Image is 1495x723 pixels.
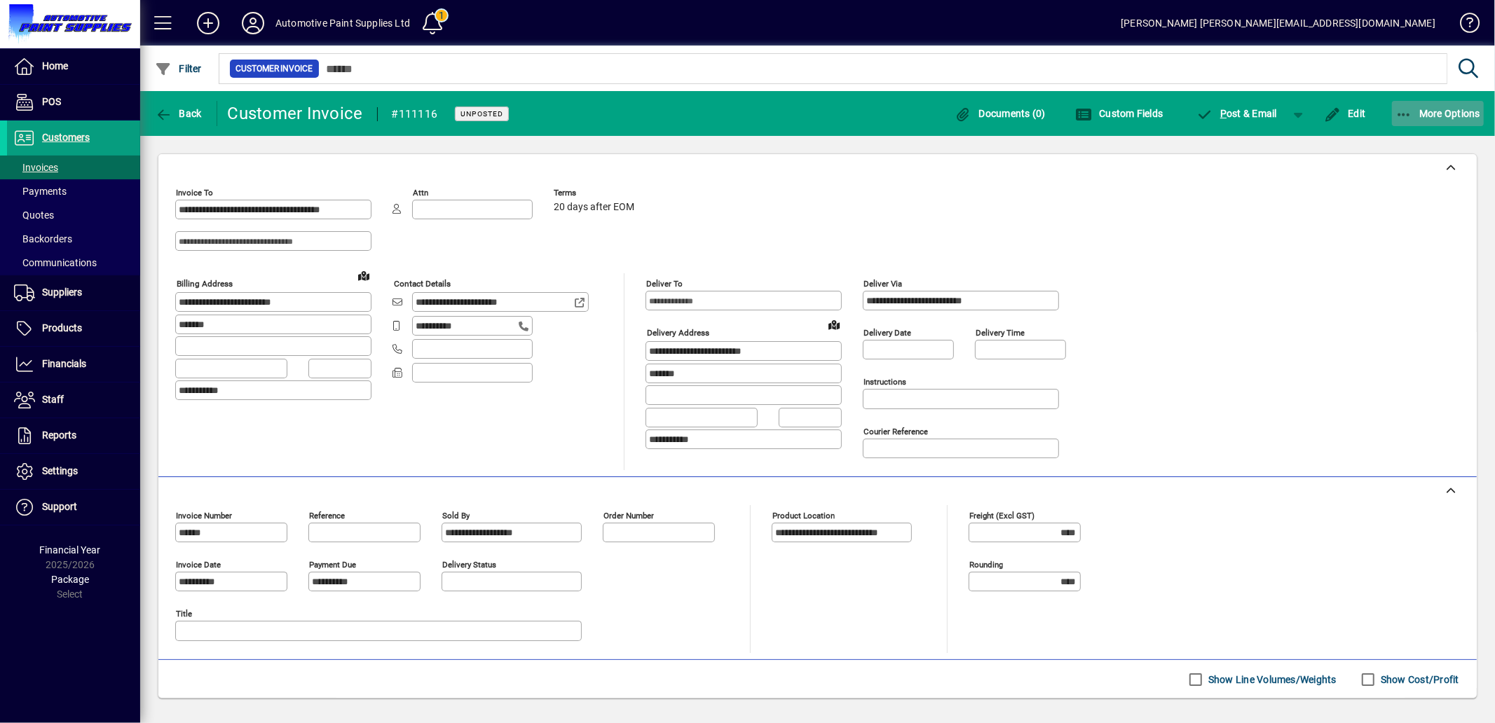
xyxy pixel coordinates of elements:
[176,560,221,570] mat-label: Invoice date
[442,511,470,521] mat-label: Sold by
[14,209,54,221] span: Quotes
[353,264,375,287] a: View on map
[235,62,313,76] span: Customer Invoice
[1378,673,1459,687] label: Show Cost/Profit
[40,544,101,556] span: Financial Year
[646,279,683,289] mat-label: Deliver To
[42,394,64,405] span: Staff
[7,251,140,275] a: Communications
[7,418,140,453] a: Reports
[42,465,78,476] span: Settings
[7,275,140,310] a: Suppliers
[7,311,140,346] a: Products
[151,56,205,81] button: Filter
[442,560,496,570] mat-label: Delivery status
[14,186,67,197] span: Payments
[1392,101,1484,126] button: More Options
[554,202,634,213] span: 20 days after EOM
[1395,108,1481,119] span: More Options
[42,287,82,298] span: Suppliers
[155,108,202,119] span: Back
[603,511,654,521] mat-label: Order number
[14,233,72,245] span: Backorders
[176,511,232,521] mat-label: Invoice number
[7,49,140,84] a: Home
[42,60,68,71] span: Home
[275,12,410,34] div: Automotive Paint Supplies Ltd
[976,328,1025,338] mat-label: Delivery time
[460,109,503,118] span: Unposted
[7,179,140,203] a: Payments
[42,96,61,107] span: POS
[7,347,140,382] a: Financials
[392,103,438,125] div: #111116
[51,574,89,585] span: Package
[554,188,638,198] span: Terms
[413,188,428,198] mat-label: Attn
[1206,673,1337,687] label: Show Line Volumes/Weights
[863,377,906,387] mat-label: Instructions
[7,203,140,227] a: Quotes
[1449,3,1477,48] a: Knowledge Base
[7,454,140,489] a: Settings
[863,279,902,289] mat-label: Deliver via
[7,227,140,251] a: Backorders
[42,358,86,369] span: Financials
[1072,101,1167,126] button: Custom Fields
[1324,108,1366,119] span: Edit
[309,511,345,521] mat-label: Reference
[1196,108,1278,119] span: ost & Email
[951,101,1049,126] button: Documents (0)
[863,328,911,338] mat-label: Delivery date
[7,383,140,418] a: Staff
[955,108,1046,119] span: Documents (0)
[42,429,76,441] span: Reports
[969,511,1035,521] mat-label: Freight (excl GST)
[309,560,356,570] mat-label: Payment due
[228,102,363,125] div: Customer Invoice
[969,560,1003,570] mat-label: Rounding
[14,162,58,173] span: Invoices
[151,101,205,126] button: Back
[1075,108,1163,119] span: Custom Fields
[42,501,77,512] span: Support
[863,427,928,436] mat-label: Courier Reference
[7,156,140,179] a: Invoices
[823,313,845,336] a: View on map
[155,63,202,74] span: Filter
[7,490,140,525] a: Support
[14,257,97,268] span: Communications
[1121,12,1435,34] div: [PERSON_NAME] [PERSON_NAME][EMAIL_ADDRESS][DOMAIN_NAME]
[42,132,90,143] span: Customers
[140,101,217,126] app-page-header-button: Back
[176,609,192,619] mat-label: Title
[1320,101,1370,126] button: Edit
[7,85,140,120] a: POS
[231,11,275,36] button: Profile
[176,188,213,198] mat-label: Invoice To
[1220,108,1227,119] span: P
[186,11,231,36] button: Add
[1189,101,1285,126] button: Post & Email
[42,322,82,333] span: Products
[772,511,835,521] mat-label: Product location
